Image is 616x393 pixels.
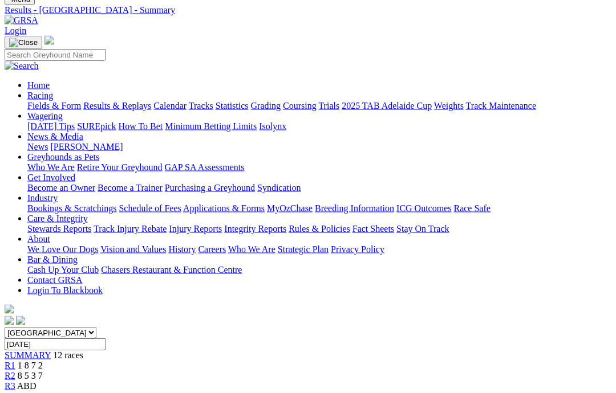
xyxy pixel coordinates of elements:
a: Rules & Policies [289,224,350,234]
a: Stewards Reports [27,224,91,234]
a: Minimum Betting Limits [165,121,257,131]
a: SUMMARY [5,350,51,360]
a: ICG Outcomes [396,203,451,213]
a: We Love Our Dogs [27,244,98,254]
a: Weights [434,101,464,110]
a: Home [27,80,50,90]
a: 2025 TAB Adelaide Cup [342,101,432,110]
a: Vision and Values [100,244,166,254]
input: Search [5,49,106,61]
img: facebook.svg [5,316,14,325]
a: R3 [5,381,15,391]
a: Grading [251,101,281,110]
a: Results - [GEOGRAPHIC_DATA] - Summary [5,5,611,15]
a: Tracks [189,101,213,110]
a: Bookings & Scratchings [27,203,116,213]
a: Care & Integrity [27,214,88,223]
a: Get Involved [27,173,75,182]
a: History [168,244,196,254]
a: Schedule of Fees [119,203,181,213]
a: Become an Owner [27,183,95,193]
img: GRSA [5,15,38,26]
a: Statistics [216,101,249,110]
a: Retire Your Greyhound [77,162,163,172]
a: Applications & Forms [183,203,265,213]
img: Search [5,61,39,71]
img: logo-grsa-white.png [5,305,14,314]
a: Bar & Dining [27,255,78,264]
a: Login To Blackbook [27,285,103,295]
a: R2 [5,371,15,380]
a: Track Injury Rebate [94,224,167,234]
div: Greyhounds as Pets [27,162,611,173]
a: Syndication [257,183,301,193]
a: Fields & Form [27,101,81,110]
img: twitter.svg [16,316,25,325]
img: logo-grsa-white.png [44,36,54,45]
a: How To Bet [119,121,163,131]
div: Wagering [27,121,611,132]
a: Who We Are [27,162,75,172]
a: [DATE] Tips [27,121,75,131]
a: Who We Are [228,244,275,254]
div: Get Involved [27,183,611,193]
a: GAP SA Assessments [165,162,245,172]
a: Privacy Policy [331,244,384,254]
span: ABD [17,381,37,391]
a: Coursing [283,101,317,110]
input: Select date [5,338,106,350]
a: Purchasing a Greyhound [165,183,255,193]
a: Injury Reports [169,224,222,234]
div: News & Media [27,142,611,152]
div: Industry [27,203,611,214]
a: News [27,142,48,152]
a: Greyhounds as Pets [27,152,99,162]
a: Fact Sheets [352,224,394,234]
a: Track Maintenance [466,101,536,110]
div: Care & Integrity [27,224,611,234]
button: Toggle navigation [5,36,42,49]
img: Close [9,38,38,47]
a: Chasers Restaurant & Function Centre [101,265,242,275]
a: Become a Trainer [98,183,163,193]
span: 12 races [53,350,83,360]
a: Calendar [153,101,187,110]
a: Stay On Track [396,224,449,234]
a: Wagering [27,111,63,121]
a: MyOzChase [267,203,313,213]
a: Racing [27,91,53,100]
a: Isolynx [259,121,286,131]
a: Race Safe [453,203,490,213]
div: About [27,244,611,255]
a: News & Media [27,132,83,141]
a: Industry [27,193,58,203]
a: Strategic Plan [278,244,329,254]
a: SUREpick [77,121,116,131]
a: Contact GRSA [27,275,82,285]
a: Results & Replays [83,101,151,110]
a: Integrity Reports [224,224,286,234]
div: Racing [27,101,611,111]
a: Login [5,26,26,35]
a: Careers [198,244,226,254]
div: Bar & Dining [27,265,611,275]
span: 1 8 7 2 [18,361,43,370]
span: 8 5 3 7 [18,371,43,380]
a: About [27,234,50,244]
a: Trials [318,101,339,110]
a: [PERSON_NAME] [50,142,123,152]
a: Cash Up Your Club [27,265,99,275]
a: R1 [5,361,15,370]
a: Breeding Information [315,203,394,213]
